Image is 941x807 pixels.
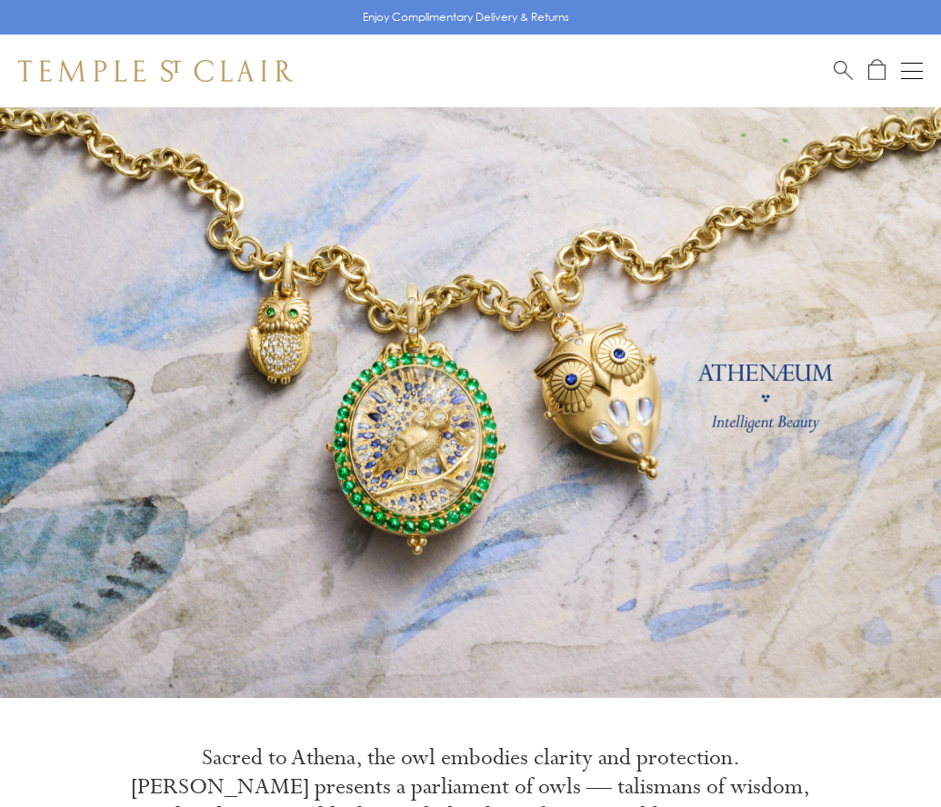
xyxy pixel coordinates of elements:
p: Enjoy Complimentary Delivery & Returns [363,8,569,26]
button: Open navigation [901,60,923,82]
a: Search [834,59,853,82]
img: Temple St. Clair [18,60,293,82]
a: Open Shopping Bag [868,59,886,82]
